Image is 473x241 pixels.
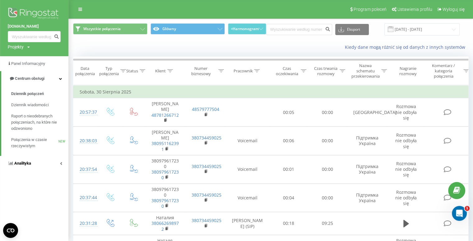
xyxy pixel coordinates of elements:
[269,155,308,184] td: 00:01
[11,61,45,66] span: Panel Informacyjny
[15,76,44,81] span: Centrum obsługi
[145,127,185,155] td: [PERSON_NAME]
[308,155,347,184] td: 00:00
[151,23,225,34] button: Główny
[11,88,68,99] a: Dziennik połączeń
[192,135,221,141] a: 380734459025
[345,44,468,50] a: Kiedy dane mogą różnić się od danych z innych systemów
[226,212,269,235] td: [PERSON_NAME] (SIP)
[11,113,65,132] span: Raport o nieodebranych połączeniach, na które nie odzwoniono
[347,98,387,127] td: [GEOGRAPHIC_DATA]
[145,98,185,127] td: [PERSON_NAME]
[11,137,58,149] span: Połączenia w czasie rzeczywistym
[443,7,465,12] span: Wyloguj się
[192,106,219,112] a: 48579777504
[266,24,332,35] input: Wyszukiwanie według numeru
[395,189,417,206] span: Rozmowa nie odbyła się
[233,68,253,74] div: Pracownik
[151,198,179,209] a: 380979617230
[11,91,44,97] span: Dziennik połączeń
[185,66,217,76] div: Numer biznesowy
[233,27,259,31] span: Harmonogram
[228,23,266,34] button: Harmonogram
[8,23,61,30] a: [DOMAIN_NAME]
[8,31,61,42] input: Wyszukiwanie według numeru
[347,155,387,184] td: Підтримка Україна
[99,66,119,76] div: Typ połączenia
[73,86,471,98] td: Sobota, 30 Sierpnia 2025
[425,63,462,79] div: Komentarz / kategoria połączenia
[151,220,179,232] a: 380662698972
[465,206,470,211] span: 1
[269,98,308,127] td: 00:05
[351,63,380,79] div: Nazwa schematu przekierowania
[73,23,147,34] button: Wszystkie połączenia
[80,163,92,175] div: 20:37:54
[8,44,24,50] div: Projekty
[275,66,299,76] div: Czas oczekiwania
[308,127,347,155] td: 00:00
[313,66,338,76] div: Czas trwania rozmowy
[192,217,221,223] a: 380734459025
[347,184,387,212] td: Підтримка Україна
[11,99,68,111] a: Dziennik wiadomości
[308,98,347,127] td: 00:00
[395,132,417,149] span: Rozmowa nie odbyła się
[145,155,185,184] td: 380979617230
[192,163,221,169] a: 380734459025
[145,184,185,212] td: 380979617230
[1,71,68,86] a: Centrum obsługi
[151,169,179,180] a: 380979617230
[393,66,423,76] div: Nagranie rozmowy
[8,6,61,22] img: Ringostat logo
[80,217,92,230] div: 20:31:28
[397,7,432,12] span: Ustawienia profilu
[80,192,92,204] div: 20:37:44
[11,102,49,108] span: Dziennik wiadomości
[308,184,347,212] td: 00:00
[308,212,347,235] td: 09:25
[269,127,308,155] td: 00:06
[226,127,269,155] td: Voicemail
[126,68,138,74] div: Status
[80,135,92,147] div: 20:38:03
[269,212,308,235] td: 00:18
[192,192,221,198] a: 380734459025
[452,206,467,221] iframe: Intercom live chat
[335,24,369,35] button: Eksport
[226,155,269,184] td: Voicemail
[73,66,96,76] div: Data połączenia
[11,134,68,152] a: Połączenia w czasie rzeczywistymNEW
[155,68,166,74] div: Klient
[395,161,417,178] span: Rozmowa nie odbyła się
[3,223,18,238] button: Open CMP widget
[269,184,308,212] td: 00:04
[354,7,387,12] span: Program poleceń
[395,103,417,120] span: Rozmowa nie odbyła się
[80,106,92,118] div: 20:57:37
[151,112,179,118] a: 48781266712
[83,26,121,31] span: Wszystkie połączenia
[14,161,31,166] span: Analityka
[11,111,68,134] a: Raport o nieodebranych połączeniach, na które nie odzwoniono
[151,140,179,152] a: 380951162391
[145,212,185,235] td: Наталия
[347,127,387,155] td: Підтримка Україна
[226,184,269,212] td: Voicemail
